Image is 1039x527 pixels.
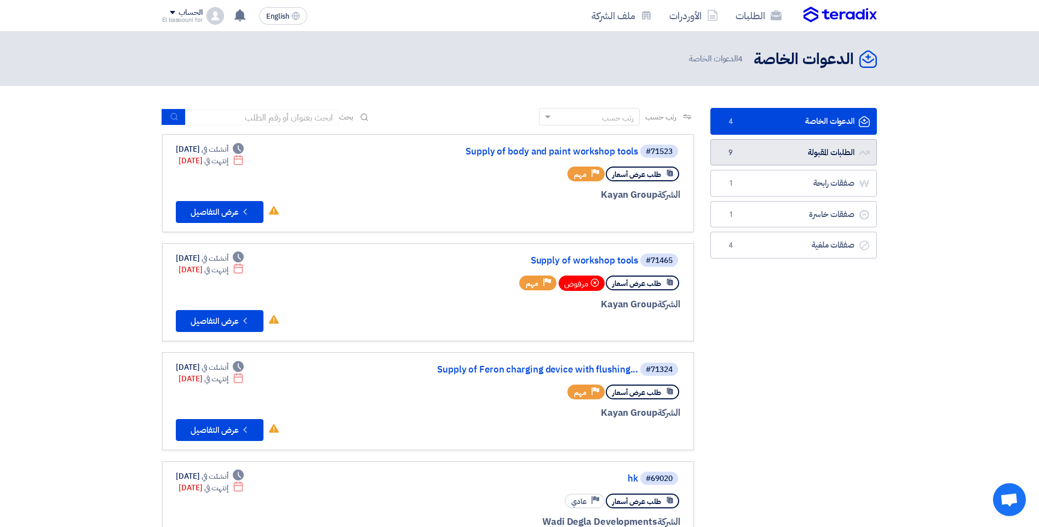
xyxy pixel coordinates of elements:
[574,387,587,398] span: مهم
[645,111,676,123] span: رتب حسب
[179,155,244,167] div: [DATE]
[186,109,339,125] input: ابحث بعنوان أو رقم الطلب
[710,139,877,166] a: الطلبات المقبولة9
[204,264,228,276] span: إنتهت في
[202,471,228,482] span: أنشئت في
[657,297,681,311] span: الشركة
[724,178,737,189] span: 1
[419,147,638,157] a: Supply of body and paint workshop tools
[204,373,228,385] span: إنتهت في
[571,496,587,507] span: عادي
[612,278,661,289] span: طلب عرض أسعار
[724,147,737,158] span: 9
[738,53,743,65] span: 4
[339,111,353,123] span: بحث
[993,483,1026,516] div: Open chat
[176,471,244,482] div: [DATE]
[266,13,289,20] span: English
[176,362,244,373] div: [DATE]
[754,49,854,70] h2: الدعوات الخاصة
[724,240,737,251] span: 4
[646,148,673,156] div: #71523
[661,3,727,28] a: الأوردرات
[176,310,263,332] button: عرض التفاصيل
[583,3,661,28] a: ملف الشركة
[419,474,638,484] a: hk
[179,373,244,385] div: [DATE]
[612,496,661,507] span: طلب عرض أسعار
[417,406,680,420] div: Kayan Group
[204,155,228,167] span: إنتهت في
[179,8,202,18] div: الحساب
[204,482,228,494] span: إنتهت في
[202,362,228,373] span: أنشئت في
[646,257,673,265] div: #71465
[176,144,244,155] div: [DATE]
[724,209,737,220] span: 1
[646,475,673,483] div: #69020
[559,276,605,291] div: مرفوض
[657,188,681,202] span: الشركة
[612,169,661,180] span: طلب عرض أسعار
[526,278,538,289] span: مهم
[724,116,737,127] span: 4
[202,144,228,155] span: أنشئت في
[657,406,681,420] span: الشركة
[176,419,263,441] button: عرض التفاصيل
[179,264,244,276] div: [DATE]
[417,188,680,202] div: Kayan Group
[710,201,877,228] a: صفقات خاسرة1
[176,201,263,223] button: عرض التفاصيل
[646,366,673,374] div: #71324
[574,169,587,180] span: مهم
[417,297,680,312] div: Kayan Group
[202,253,228,264] span: أنشئت في
[162,17,202,23] div: El bassiouni for
[803,7,877,23] img: Teradix logo
[259,7,307,25] button: English
[727,3,790,28] a: الطلبات
[419,256,638,266] a: Supply of workshop tools
[612,387,661,398] span: طلب عرض أسعار
[689,53,745,65] span: الدعوات الخاصة
[419,365,638,375] a: Supply of Feron charging device with flushing...
[179,482,244,494] div: [DATE]
[206,7,224,25] img: profile_test.png
[710,108,877,135] a: الدعوات الخاصة4
[710,232,877,259] a: صفقات ملغية4
[602,112,634,124] div: رتب حسب
[176,253,244,264] div: [DATE]
[710,170,877,197] a: صفقات رابحة1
